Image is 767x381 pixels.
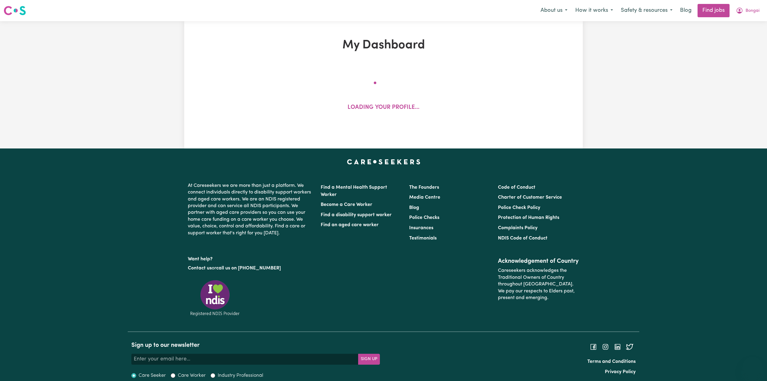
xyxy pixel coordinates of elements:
[409,185,439,190] a: The Founders
[498,258,579,265] h2: Acknowledgement of Country
[321,223,379,227] a: Find an aged care worker
[498,226,538,230] a: Complaints Policy
[409,195,440,200] a: Media Centre
[178,372,206,379] label: Care Worker
[358,354,380,365] button: Subscribe
[587,359,636,364] a: Terms and Conditions
[498,185,535,190] a: Code of Conduct
[498,195,562,200] a: Charter of Customer Service
[188,262,313,274] p: or
[254,38,513,53] h1: My Dashboard
[321,213,392,217] a: Find a disability support worker
[409,215,439,220] a: Police Checks
[188,180,313,239] p: At Careseekers we are more than just a platform. We connect individuals directly to disability su...
[188,266,212,271] a: Contact us
[498,205,540,210] a: Police Check Policy
[698,4,730,17] a: Find jobs
[321,202,372,207] a: Become a Care Worker
[617,4,676,17] button: Safety & resources
[188,253,313,262] p: Want help?
[743,357,762,376] iframe: Button to launch messaging window
[732,4,763,17] button: My Account
[498,215,559,220] a: Protection of Human Rights
[139,372,166,379] label: Care Seeker
[409,205,419,210] a: Blog
[605,370,636,374] a: Privacy Policy
[498,236,547,241] a: NDIS Code of Conduct
[626,344,633,349] a: Follow Careseekers on Twitter
[602,344,609,349] a: Follow Careseekers on Instagram
[321,185,387,197] a: Find a Mental Health Support Worker
[218,372,263,379] label: Industry Professional
[348,103,419,112] p: Loading your profile...
[409,226,433,230] a: Insurances
[4,4,26,18] a: Careseekers logo
[409,236,437,241] a: Testimonials
[131,354,358,365] input: Enter your email here...
[131,342,380,349] h2: Sign up to our newsletter
[537,4,571,17] button: About us
[216,266,281,271] a: call us on [PHONE_NUMBER]
[571,4,617,17] button: How it works
[188,279,242,317] img: Registered NDIS provider
[676,4,695,17] a: Blog
[498,265,579,304] p: Careseekers acknowledges the Traditional Owners of Country throughout [GEOGRAPHIC_DATA]. We pay o...
[4,5,26,16] img: Careseekers logo
[347,159,420,164] a: Careseekers home page
[746,8,759,14] span: Bongai
[614,344,621,349] a: Follow Careseekers on LinkedIn
[590,344,597,349] a: Follow Careseekers on Facebook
